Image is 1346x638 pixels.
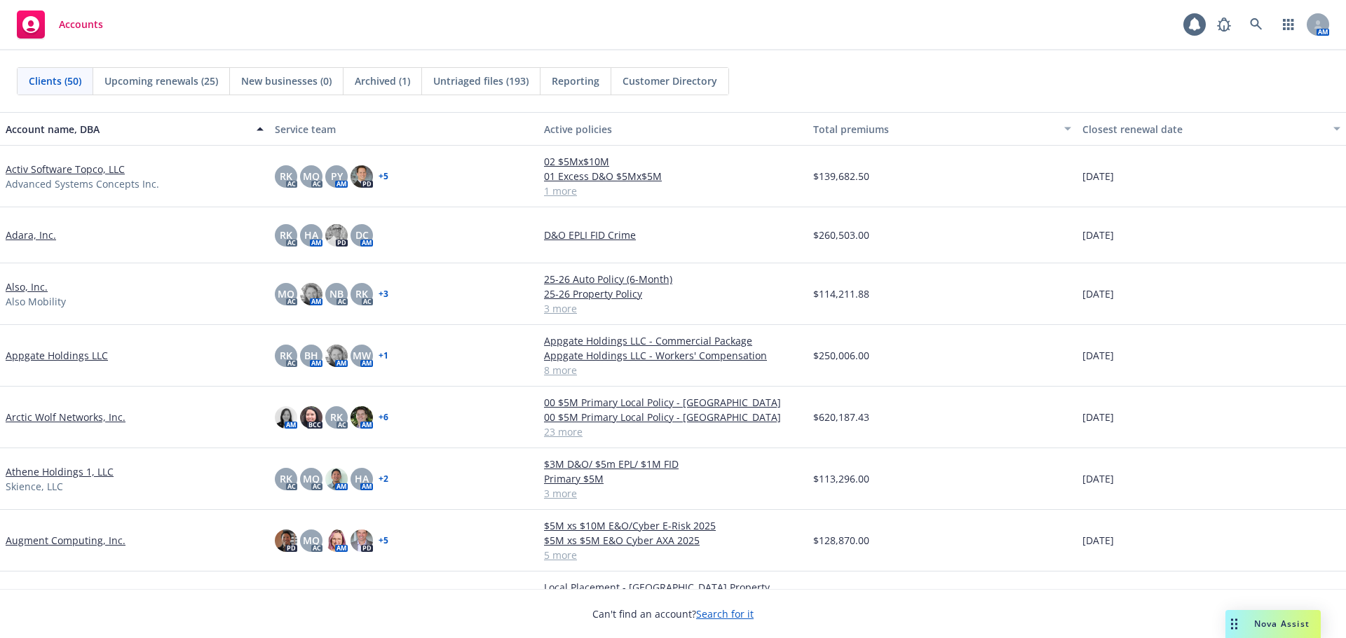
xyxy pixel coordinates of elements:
[544,518,802,533] a: $5M xs $10M E&O/Cyber E-Risk 2025
[544,272,802,286] a: 25-26 Auto Policy (6-Month)
[544,122,802,137] div: Active policies
[1082,122,1325,137] div: Closest renewal date
[1077,112,1346,146] button: Closest renewal date
[544,333,802,348] a: Appgate Holdings LLC - Commercial Package
[6,464,114,479] a: Athene Holdings 1, LLC
[275,406,297,429] img: photo
[355,286,368,301] span: RK
[813,228,869,242] span: $260,503.00
[6,410,125,424] a: Arctic Wolf Networks, Inc.
[1082,471,1114,486] span: [DATE]
[6,122,248,137] div: Account name, DBA
[813,286,869,301] span: $114,211.88
[6,162,125,176] a: Activ Software Topco, LLC
[544,486,802,501] a: 3 more
[278,286,294,301] span: MQ
[1225,610,1321,638] button: Nova Assist
[241,74,332,88] span: New businesses (0)
[1082,348,1114,363] span: [DATE]
[1225,610,1243,638] div: Drag to move
[330,410,343,424] span: RK
[544,348,802,363] a: Appgate Holdings LLC - Workers' Compensation
[1210,11,1238,39] a: Report a Bug
[544,228,802,242] a: D&O EPLI FID Crime
[304,348,318,363] span: BH
[1082,410,1114,424] span: [DATE]
[275,122,533,137] div: Service team
[808,112,1077,146] button: Total premiums
[544,286,802,301] a: 25-26 Property Policy
[544,395,802,410] a: 00 $5M Primary Local Policy - [GEOGRAPHIC_DATA]
[813,533,869,548] span: $128,870.00
[544,363,802,377] a: 8 more
[325,468,348,490] img: photo
[813,410,869,424] span: $620,187.43
[1274,11,1303,39] a: Switch app
[353,348,371,363] span: MW
[1082,228,1114,242] span: [DATE]
[269,112,538,146] button: Service team
[304,228,318,242] span: HA
[433,74,529,88] span: Untriaged files (193)
[544,580,802,595] a: Local Placement - [GEOGRAPHIC_DATA] Property
[544,183,802,198] a: 1 more
[1082,533,1114,548] span: [DATE]
[303,471,320,486] span: MQ
[379,536,388,545] a: + 5
[351,529,373,552] img: photo
[1082,169,1114,183] span: [DATE]
[379,475,388,483] a: + 2
[1242,11,1270,39] a: Search
[325,224,348,247] img: photo
[325,345,348,367] img: photo
[623,74,717,88] span: Customer Directory
[331,169,343,183] span: PY
[813,471,869,486] span: $113,296.00
[813,169,869,183] span: $139,682.50
[355,228,369,242] span: DC
[6,479,63,494] span: Skience, LLC
[6,294,66,309] span: Also Mobility
[538,112,808,146] button: Active policies
[280,169,292,183] span: RK
[379,352,388,360] a: + 1
[280,348,292,363] span: RK
[6,176,159,191] span: Advanced Systems Concepts Inc.
[379,290,388,298] a: + 3
[6,533,125,548] a: Augment Computing, Inc.
[552,74,599,88] span: Reporting
[1254,618,1310,630] span: Nova Assist
[11,5,109,44] a: Accounts
[59,19,103,30] span: Accounts
[544,154,802,169] a: 02 $5Mx$10M
[329,286,344,301] span: NB
[303,533,320,548] span: MQ
[351,165,373,188] img: photo
[300,406,322,429] img: photo
[351,406,373,429] img: photo
[303,169,320,183] span: MQ
[544,301,802,316] a: 3 more
[544,471,802,486] a: Primary $5M
[544,410,802,424] a: 00 $5M Primary Local Policy - [GEOGRAPHIC_DATA]
[355,74,410,88] span: Archived (1)
[6,348,108,363] a: Appgate Holdings LLC
[300,283,322,305] img: photo
[544,533,802,548] a: $5M xs $5M E&O Cyber AXA 2025
[280,228,292,242] span: RK
[29,74,81,88] span: Clients (50)
[544,169,802,183] a: 01 Excess D&O $5Mx$5M
[544,548,802,562] a: 5 more
[544,457,802,471] a: $3M D&O/ $5m EPL/ $1M FID
[1082,286,1114,301] span: [DATE]
[280,471,292,486] span: RK
[6,228,56,242] a: Adara, Inc.
[275,529,297,552] img: photo
[379,413,388,422] a: + 6
[325,529,348,552] img: photo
